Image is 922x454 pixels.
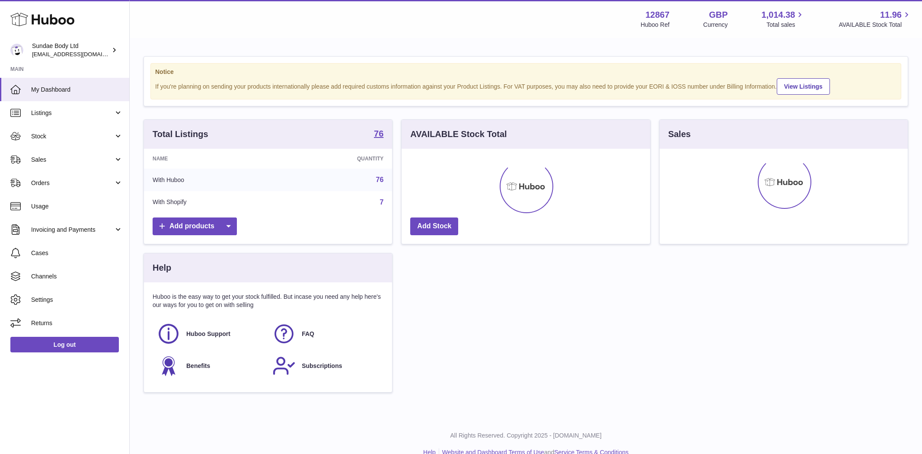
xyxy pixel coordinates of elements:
span: Benefits [186,362,210,370]
a: Add products [153,217,237,235]
div: Sundae Body Ltd [32,42,110,58]
th: Name [144,149,278,169]
a: 1,014.38 Total sales [762,9,805,29]
td: With Shopify [144,191,278,214]
p: All Rights Reserved. Copyright 2025 - [DOMAIN_NAME] [137,432,915,440]
span: [EMAIL_ADDRESS][DOMAIN_NAME] [32,51,127,58]
td: With Huboo [144,169,278,191]
a: FAQ [272,322,379,345]
span: 11.96 [880,9,902,21]
span: Listings [31,109,114,117]
th: Quantity [278,149,392,169]
h3: Sales [668,128,691,140]
div: Huboo Ref [641,21,670,29]
a: 76 [376,176,384,183]
span: Orders [31,179,114,187]
span: My Dashboard [31,86,123,94]
span: Sales [31,156,114,164]
strong: 76 [374,129,383,138]
a: Add Stock [410,217,458,235]
strong: GBP [709,9,727,21]
a: 76 [374,129,383,140]
span: Invoicing and Payments [31,226,114,234]
span: Cases [31,249,123,257]
img: internalAdmin-12867@internal.huboo.com [10,44,23,57]
strong: Notice [155,68,896,76]
span: Usage [31,202,123,211]
a: Benefits [157,354,264,377]
span: Subscriptions [302,362,342,370]
span: Settings [31,296,123,304]
span: Returns [31,319,123,327]
a: Subscriptions [272,354,379,377]
a: 7 [380,198,383,206]
a: 11.96 AVAILABLE Stock Total [839,9,912,29]
a: Huboo Support [157,322,264,345]
div: If you're planning on sending your products internationally please add required customs informati... [155,77,896,95]
span: Huboo Support [186,330,230,338]
span: 1,014.38 [762,9,795,21]
div: Currency [703,21,728,29]
span: Total sales [766,21,805,29]
span: Channels [31,272,123,281]
h3: Help [153,262,171,274]
a: View Listings [777,78,830,95]
span: Stock [31,132,114,141]
span: FAQ [302,330,314,338]
a: Log out [10,337,119,352]
h3: AVAILABLE Stock Total [410,128,507,140]
span: AVAILABLE Stock Total [839,21,912,29]
strong: 12867 [645,9,670,21]
p: Huboo is the easy way to get your stock fulfilled. But incase you need any help here's our ways f... [153,293,383,309]
h3: Total Listings [153,128,208,140]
